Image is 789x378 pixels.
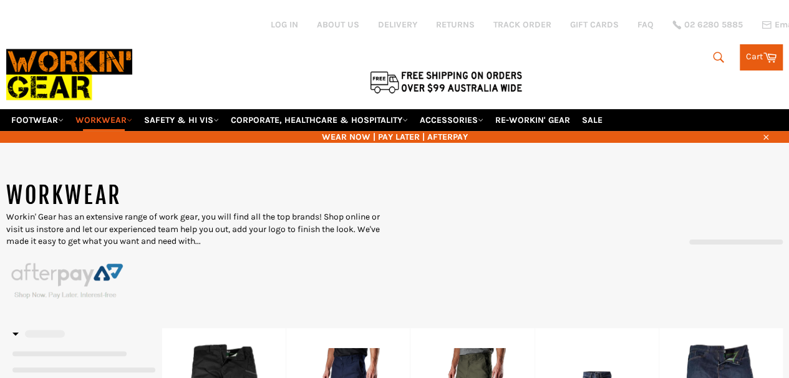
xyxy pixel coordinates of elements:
[317,19,359,31] a: ABOUT US
[436,19,475,31] a: RETURNS
[637,19,654,31] a: FAQ
[493,19,551,31] a: TRACK ORDER
[6,131,783,143] span: WEAR NOW | PAY LATER | AFTERPAY
[6,41,132,109] img: Workin Gear leaders in Workwear, Safety Boots, PPE, Uniforms. Australia's No.1 in Workwear
[70,109,137,131] a: WORKWEAR
[271,19,298,30] a: Log in
[672,21,743,29] a: 02 6280 5885
[6,211,395,247] p: Workin' Gear has an extensive range of work gear, you will find all the top brands! Shop online o...
[6,109,69,131] a: FOOTWEAR
[570,19,619,31] a: GIFT CARDS
[577,109,607,131] a: SALE
[226,109,413,131] a: CORPORATE, HEALTHCARE & HOSPITALITY
[415,109,488,131] a: ACCESSORIES
[684,21,743,29] span: 02 6280 5885
[740,44,783,70] a: Cart
[6,180,395,211] h1: WORKWEAR
[368,69,524,95] img: Flat $9.95 shipping Australia wide
[378,19,417,31] a: DELIVERY
[139,109,224,131] a: SAFETY & HI VIS
[490,109,575,131] a: RE-WORKIN' GEAR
